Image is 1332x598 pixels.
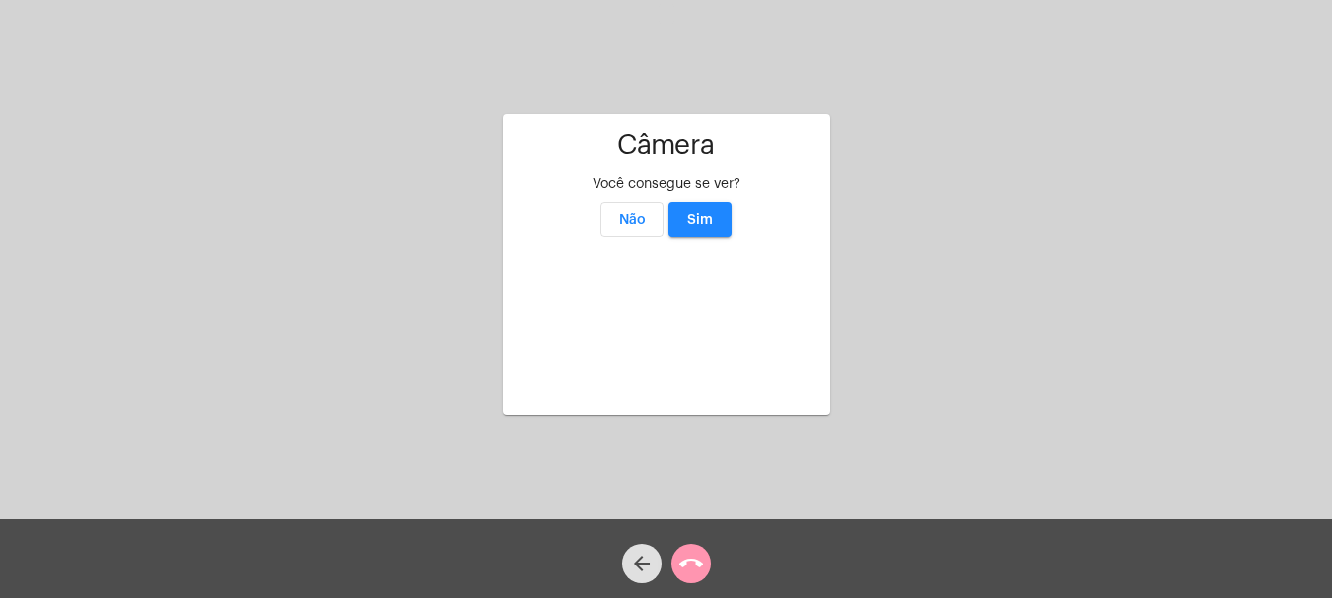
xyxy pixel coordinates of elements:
[593,177,740,191] span: Você consegue se ver?
[600,202,664,237] button: Não
[630,552,654,575] mat-icon: arrow_back
[619,213,646,227] span: Não
[687,213,713,227] span: Sim
[668,202,732,237] button: Sim
[519,130,814,161] h1: Câmera
[679,552,703,575] mat-icon: call_end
